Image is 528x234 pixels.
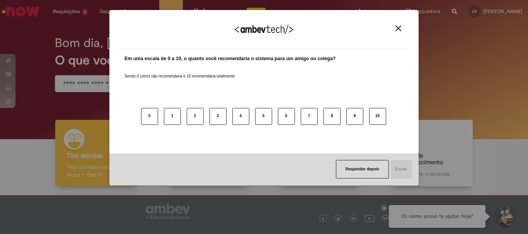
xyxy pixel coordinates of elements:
[124,55,336,62] label: Em uma escala de 0 a 10, o quanto você recomendaria o sistema para um amigo ou colega?
[235,25,293,34] img: Logo Ambevtech
[336,160,389,178] button: Responder depois
[395,25,401,31] img: Close
[393,25,404,32] button: Close
[232,108,249,125] button: 4
[255,108,272,125] button: 5
[369,108,386,125] button: 10
[124,64,236,79] label: Sendo 0 (zero) não recomendaria e 10 recomendaria totalmente.
[346,108,363,125] button: 9
[164,108,181,125] button: 1
[141,108,158,125] button: 0
[301,108,318,125] button: 7
[324,108,341,125] button: 8
[278,108,295,125] button: 6
[209,108,227,125] button: 3
[187,108,204,125] button: 2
